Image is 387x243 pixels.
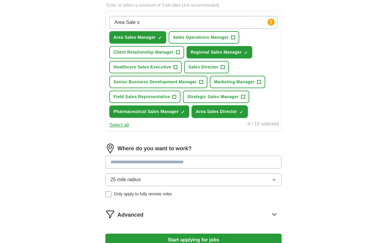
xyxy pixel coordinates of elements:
[114,94,170,100] span: Field Sales Representative
[109,16,278,29] input: Type a job title and press enter
[105,2,282,8] p: Enter or select a minimum of 3 job titles (4-8 recommended)
[109,46,184,58] button: Client Relationship Manager
[109,121,129,129] button: Select all
[192,105,248,118] button: Area Sales Director✓
[196,108,237,115] span: Area Sales Director
[210,76,265,88] button: Marketing Manager
[109,105,189,118] button: Pharmaceutical Sales Manager✓
[214,79,255,85] span: Marketing Manager
[105,144,115,153] img: location.png
[109,76,207,88] button: Senior Business Development Manager
[183,91,249,103] button: Strategic Sales Manager
[114,64,171,70] span: Healthcare Sales Executive
[114,34,156,41] span: Area Sales Manager
[117,145,192,153] label: Where do you want to work?
[169,31,239,44] button: Sales Operations Manager
[184,61,229,73] button: Sales Director
[114,49,174,55] span: Client Relationship Manager
[105,173,282,186] button: 25 mile radius
[109,91,181,103] button: Field Sales Representative
[114,79,197,85] span: Senior Business Development Manager
[173,34,229,41] span: Sales Operations Manager
[114,108,179,115] span: Pharmaceutical Sales Manager
[117,211,144,219] span: Advanced
[247,120,279,129] div: 4 / 10 selected
[109,61,182,73] button: Healthcare Sales Executive
[181,110,185,115] span: ✓
[158,35,162,40] span: ✓
[240,110,243,115] span: ✓
[109,31,166,44] button: Area Sales Manager✓
[244,50,248,55] span: ✓
[114,191,172,197] span: Only apply to fully remote roles
[105,191,111,197] input: Only apply to fully remote roles
[111,176,141,183] span: 25 mile radius
[105,209,115,219] img: filter
[191,49,242,55] span: Regional Sales Manager
[188,64,218,70] span: Sales Director
[187,46,253,58] button: Regional Sales Manager✓
[187,94,239,100] span: Strategic Sales Manager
